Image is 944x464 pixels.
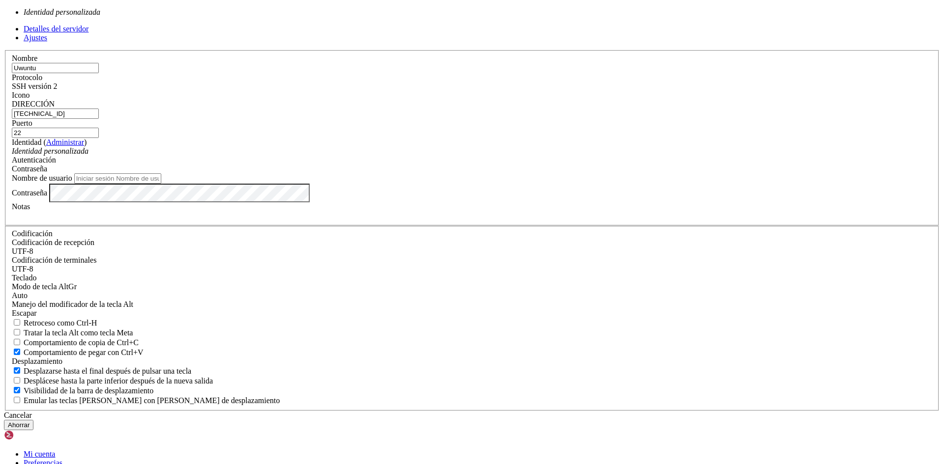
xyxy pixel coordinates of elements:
font: Puerto [12,119,32,127]
input: Tratar la tecla Alt como tecla Meta [14,329,20,335]
label: Controla cómo se maneja la tecla Alt. Escape: Envía el prefijo ESC. 8 bits: Agrega 128 al carácte... [12,300,133,308]
font: Escapar [12,309,37,317]
input: Iniciar sesión Nombre de usuario [74,173,161,184]
font: Desplazamiento [12,357,62,365]
input: Visibilidad de la barra de desplazamiento [14,387,20,393]
font: Identidad personalizada [12,147,88,155]
font: Ahorrar [8,421,29,429]
div: Identidad personalizada [12,147,932,156]
font: Modo de tecla AltGr [12,282,77,291]
div: Auto [12,291,932,300]
font: UTF-8 [12,265,33,273]
font: Emular las teclas [PERSON_NAME] con [PERSON_NAME] de desplazamiento [24,396,280,405]
label: Desplácese hasta la parte inferior después de la nueva salida. [12,377,213,385]
div: Escapar [12,309,932,318]
div: SSH versión 2 [12,82,932,91]
font: Nombre [12,54,37,62]
font: Comportamiento de pegar con Ctrl+V [24,348,144,356]
font: SSH versión 2 [12,82,57,90]
label: Si es verdadero, la tecla de retroceso debe enviar BS ('\x08', también conocido como ^H). De lo c... [12,319,97,327]
font: Cancelar [4,411,32,419]
input: Comportamiento de pegar con Ctrl+V [14,349,20,355]
input: Nombre del servidor [12,63,99,73]
font: Auto [12,291,28,300]
div: Contraseña [12,164,932,173]
input: Desplazarse hasta el final después de pulsar una tecla [14,367,20,374]
label: Ctrl+C copia si es verdadero, envía ^C al host si es falso. Ctrl+Shift+C envía ^C al host si es v... [12,338,139,347]
font: Teclado [12,273,36,282]
font: Desplácese hasta la parte inferior después de la nueva salida [24,377,213,385]
a: Administrar [46,138,84,146]
font: Nombre de usuario [12,174,72,182]
input: Número de puerto [12,128,99,138]
font: Desplazarse hasta el final después de pulsar una tecla [24,367,191,375]
label: La codificación predeterminada de la terminal. ISO-2022 permite la traducción de mapas de caracte... [12,256,96,264]
input: Emular las teclas [PERSON_NAME] con [PERSON_NAME] de desplazamiento [14,397,20,403]
label: Si la tecla Alt actúa como una tecla Meta o como una tecla Alt distinta. [12,328,133,337]
font: Retroceso como Ctrl-H [24,319,97,327]
font: Codificación de recepción [12,238,94,246]
font: Notas [12,202,30,211]
label: Al usar el búfer de pantalla alternativo y DECCKM (Teclas de cursor de la aplicación) está activo... [12,396,280,405]
font: DIRECCIÓN [12,100,55,108]
img: Concha [4,430,60,440]
input: Desplácese hasta la parte inferior después de la nueva salida [14,377,20,383]
button: Ahorrar [4,420,33,430]
input: Retroceso como Ctrl-H [14,319,20,326]
label: El modo de barra de desplazamiento vertical. [12,386,153,395]
font: Identidad personalizada [24,8,100,16]
font: Contraseña [12,164,47,173]
font: Identidad [12,138,41,146]
label: Establezca la codificación esperada para los datos recibidos del host. Si las codificaciones no c... [12,282,77,291]
font: ) [84,138,87,146]
a: Mi cuenta [24,450,55,458]
font: Autenticación [12,156,56,164]
label: Establezca la codificación esperada para los datos recibidos del host. Si las codificaciones no c... [12,238,94,246]
font: Codificación de terminales [12,256,96,264]
a: Ajustes [24,33,47,42]
font: Manejo del modificador de la tecla Alt [12,300,133,308]
label: Ctrl+V pega si es verdadero, envía ^V al host si es falso. Ctrl+Shift+V envía ^V al host si es ve... [12,348,144,356]
label: Si desea desplazarse hasta el final con cualquier pulsación de tecla. [12,367,191,375]
font: Contraseña [12,188,47,196]
font: ( [43,138,46,146]
input: Nombre de host o IP [12,109,99,119]
font: UTF-8 [12,247,33,255]
font: Tratar la tecla Alt como tecla Meta [24,328,133,337]
a: Detalles del servidor [24,25,88,33]
font: Protocolo [12,73,42,82]
font: Comportamiento de copia de Ctrl+C [24,338,139,347]
div: UTF-8 [12,265,932,273]
font: Codificación [12,229,53,238]
font: Icono [12,91,29,99]
div: UTF-8 [12,247,932,256]
input: Comportamiento de copia de Ctrl+C [14,339,20,345]
font: Visibilidad de la barra de desplazamiento [24,386,153,395]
